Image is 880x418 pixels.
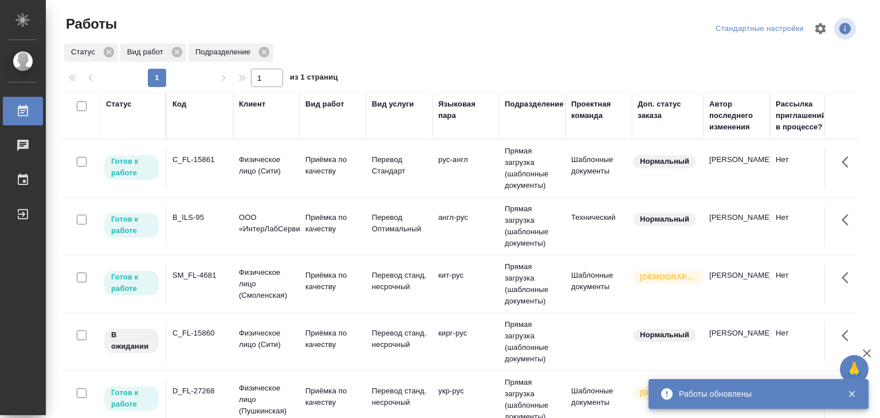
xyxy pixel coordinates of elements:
[239,382,294,417] p: Физическое лицо (Пушкинская)
[638,98,698,121] div: Доп. статус заказа
[103,328,160,354] div: Исполнитель назначен, приступать к работе пока рано
[63,15,117,33] span: Работы
[111,214,152,236] p: Готов к работе
[704,264,770,304] td: [PERSON_NAME]
[103,212,160,239] div: Исполнитель может приступить к работе
[565,206,632,246] td: Технический
[172,154,227,165] div: C_FL-15861
[640,329,689,341] p: Нормальный
[640,214,689,225] p: Нормальный
[499,198,565,255] td: Прямая загрузка (шаблонные документы)
[704,206,770,246] td: [PERSON_NAME]
[188,44,273,62] div: Подразделение
[709,98,764,133] div: Автор последнего изменения
[713,20,807,38] div: split button
[372,154,427,177] p: Перевод Стандарт
[840,355,869,384] button: 🙏
[103,385,160,412] div: Исполнитель может приступить к работе
[640,271,697,283] p: [DEMOGRAPHIC_DATA]
[120,44,186,62] div: Вид работ
[64,44,118,62] div: Статус
[835,148,862,176] button: Здесь прячутся важные кнопки
[505,98,564,110] div: Подразделение
[433,264,499,304] td: кит-рус
[844,357,864,381] span: 🙏
[770,206,836,246] td: Нет
[704,322,770,362] td: [PERSON_NAME]
[372,270,427,293] p: Перевод станд. несрочный
[834,18,858,40] span: Посмотреть информацию
[111,271,152,294] p: Готов к работе
[239,267,294,301] p: Физическое лицо (Смоленская)
[103,154,160,181] div: Исполнитель может приступить к работе
[172,270,227,281] div: SM_FL-4681
[172,385,227,397] div: D_FL-27268
[679,388,830,400] div: Работы обновлены
[172,328,227,339] div: C_FL-15860
[433,206,499,246] td: англ-рус
[770,148,836,188] td: Нет
[565,264,632,304] td: Шаблонные документы
[172,212,227,223] div: B_ILS-95
[239,154,294,177] p: Физическое лицо (Сити)
[305,212,360,235] p: Приёмка по качеству
[106,98,132,110] div: Статус
[640,387,697,399] p: [DEMOGRAPHIC_DATA]
[239,98,265,110] div: Клиент
[770,264,836,304] td: Нет
[71,46,99,58] p: Статус
[305,270,360,293] p: Приёмка по качеству
[372,328,427,350] p: Перевод станд. несрочный
[305,98,344,110] div: Вид работ
[111,156,152,179] p: Готов к работе
[776,98,831,133] div: Рассылка приглашений в процессе?
[195,46,254,58] p: Подразделение
[433,148,499,188] td: рус-англ
[704,148,770,188] td: [PERSON_NAME]
[111,329,152,352] p: В ожидании
[835,322,862,349] button: Здесь прячутся важные кнопки
[807,15,834,42] span: Настроить таблицу
[499,140,565,197] td: Прямая загрузка (шаблонные документы)
[239,212,294,235] p: ООО «ИнтерЛабСервис»
[372,385,427,408] p: Перевод станд. несрочный
[840,389,863,399] button: Закрыть
[305,154,360,177] p: Приёмка по качеству
[433,322,499,362] td: кирг-рус
[372,98,414,110] div: Вид услуги
[835,264,862,291] button: Здесь прячутся важные кнопки
[770,322,836,362] td: Нет
[172,98,186,110] div: Код
[499,255,565,313] td: Прямая загрузка (шаблонные документы)
[111,387,152,410] p: Готов к работе
[290,70,338,87] span: из 1 страниц
[438,98,493,121] div: Языковая пара
[571,98,626,121] div: Проектная команда
[499,313,565,370] td: Прямая загрузка (шаблонные документы)
[127,46,167,58] p: Вид работ
[305,385,360,408] p: Приёмка по качеству
[305,328,360,350] p: Приёмка по качеству
[835,206,862,234] button: Здесь прячутся важные кнопки
[640,156,689,167] p: Нормальный
[565,148,632,188] td: Шаблонные документы
[239,328,294,350] p: Физическое лицо (Сити)
[103,270,160,297] div: Исполнитель может приступить к работе
[372,212,427,235] p: Перевод Оптимальный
